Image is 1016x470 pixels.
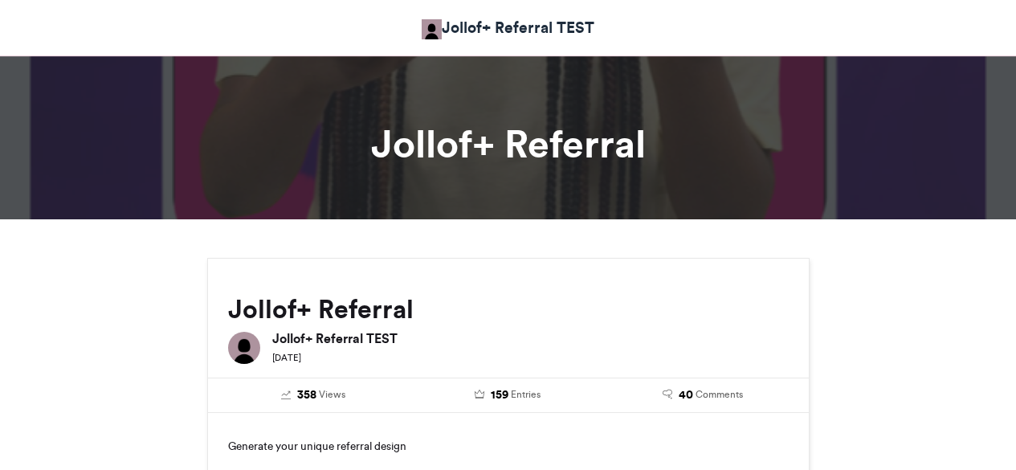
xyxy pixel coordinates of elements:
a: 159 Entries [422,386,594,404]
img: Jollof+ Referral TEST [228,332,260,364]
a: 40 Comments [618,386,789,404]
a: Jollof+ Referral TEST [422,16,594,39]
span: 159 [491,386,508,404]
span: Views [319,387,345,402]
a: 358 Views [228,386,399,404]
h2: Jollof+ Referral [228,295,789,324]
p: Generate your unique referral design [228,433,789,459]
small: [DATE] [272,352,301,363]
h1: Jollof+ Referral [63,125,954,163]
span: Entries [511,387,541,402]
h6: Jollof+ Referral TEST [272,332,789,345]
span: Comments [696,387,743,402]
span: 358 [297,386,316,404]
span: 40 [679,386,693,404]
img: Jollof+ Referral TEST [422,19,442,39]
